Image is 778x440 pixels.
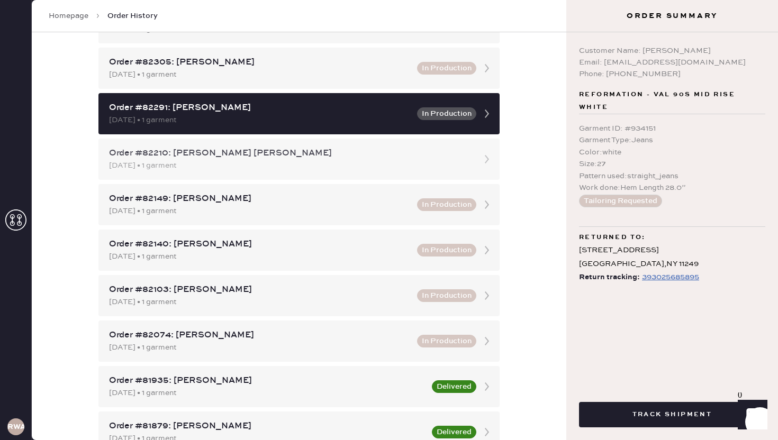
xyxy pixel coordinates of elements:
[579,195,662,207] button: Tailoring Requested
[417,107,476,120] button: In Production
[417,289,476,302] button: In Production
[579,57,765,68] div: Email: [EMAIL_ADDRESS][DOMAIN_NAME]
[109,205,411,217] div: [DATE] • 1 garment
[109,147,470,160] div: Order #82210: [PERSON_NAME] [PERSON_NAME]
[109,114,411,126] div: [DATE] • 1 garment
[109,329,411,342] div: Order #82074: [PERSON_NAME]
[109,192,411,205] div: Order #82149: [PERSON_NAME]
[109,102,411,114] div: Order #82291: [PERSON_NAME]
[579,123,765,134] div: Garment ID : # 934151
[579,409,765,419] a: Track Shipment
[109,251,411,262] div: [DATE] • 1 garment
[417,198,476,211] button: In Production
[417,244,476,256] button: In Production
[109,56,411,69] div: Order #82305: [PERSON_NAME]
[728,392,773,438] iframe: Front Chat
[579,402,765,427] button: Track Shipment
[109,283,411,296] div: Order #82103: [PERSON_NAME]
[579,68,765,80] div: Phone: [PHONE_NUMBER]
[579,146,765,158] div: Color : white
[417,335,476,347] button: In Production
[109,238,411,251] div: Order #82140: [PERSON_NAME]
[7,423,24,430] h3: RWA
[579,182,765,194] div: Work done : Hem Length 28.0”
[640,271,699,284] a: 393025685895
[107,11,158,21] span: Order History
[109,374,426,387] div: Order #81935: [PERSON_NAME]
[579,158,765,170] div: Size : 27
[109,69,411,80] div: [DATE] • 1 garment
[579,45,765,57] div: Customer Name: [PERSON_NAME]
[109,387,426,399] div: [DATE] • 1 garment
[579,134,765,146] div: Garment Type : Jeans
[109,342,411,353] div: [DATE] • 1 garment
[109,296,411,308] div: [DATE] • 1 garment
[579,244,765,270] div: [STREET_ADDRESS] [GEOGRAPHIC_DATA] , NY 11249
[579,170,765,182] div: Pattern used : straight_jeans
[579,231,646,244] span: Returned to:
[432,426,476,438] button: Delivered
[109,420,426,433] div: Order #81879: [PERSON_NAME]
[432,380,476,393] button: Delivered
[417,62,476,75] button: In Production
[49,11,88,21] a: Homepage
[579,88,765,114] span: Reformation - Val 90s Mid Rise white
[642,271,699,283] div: https://www.fedex.com/apps/fedextrack/?tracknumbers=393025685895&cntry_code=US
[579,271,640,284] span: Return tracking:
[109,160,470,171] div: [DATE] • 1 garment
[566,11,778,21] h3: Order Summary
